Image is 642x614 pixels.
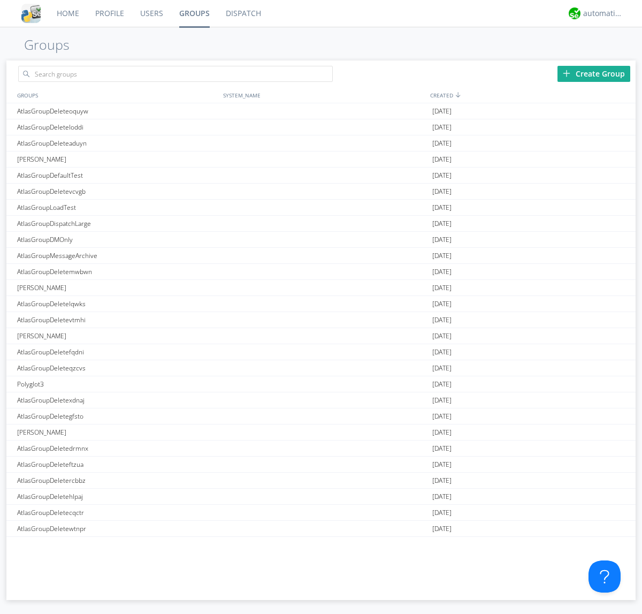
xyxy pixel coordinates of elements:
a: AtlasGroupDeletevcvgb[DATE] [6,184,636,200]
a: [PERSON_NAME][DATE] [6,151,636,168]
span: [DATE] [432,264,452,280]
span: [DATE] [432,232,452,248]
div: AtlasGroupDeletewtnpr [14,521,220,536]
span: [DATE] [432,392,452,408]
span: [DATE] [432,216,452,232]
div: [PERSON_NAME] [14,280,220,295]
a: AtlasGroupLoadTest[DATE] [6,200,636,216]
div: Create Group [557,66,630,82]
span: [DATE] [432,344,452,360]
div: GROUPS [14,87,218,103]
div: automation+atlas [583,8,623,19]
span: [DATE] [432,135,452,151]
span: [DATE] [432,280,452,296]
span: [DATE] [432,489,452,505]
a: AtlasGroupDeletegfsto[DATE] [6,408,636,425]
input: Search groups [18,66,333,82]
span: [DATE] [432,248,452,264]
span: [DATE] [432,184,452,200]
a: AtlasGroupDeletelqwks[DATE] [6,296,636,312]
a: [PERSON_NAME][DATE] [6,425,636,441]
a: AtlasGroupDeleteqzcvs[DATE] [6,360,636,376]
a: AtlasGroupDeleteftzua[DATE] [6,457,636,473]
div: AtlasGroupDeleteoquyw [14,103,220,119]
div: [PERSON_NAME] [14,151,220,167]
div: AtlasGroupDeletevcvgb [14,184,220,199]
span: [DATE] [432,376,452,392]
a: AtlasGroupDeleteoquyw[DATE] [6,103,636,119]
a: AtlasGroupDeletedrmnx[DATE] [6,441,636,457]
span: [DATE] [432,408,452,425]
div: AtlasGroupDeletemwbwn [14,264,220,279]
a: AtlasGroupDeletehlpaj[DATE] [6,489,636,505]
span: [DATE] [432,425,452,441]
span: [DATE] [432,473,452,489]
a: AtlasGroupDeletevtmhi[DATE] [6,312,636,328]
img: d2d01cd9b4174d08988066c6d424eccd [569,7,580,19]
a: AtlasGroupDeletemwbwn[DATE] [6,264,636,280]
a: AtlasGroupDeletewtnpr[DATE] [6,521,636,537]
div: AtlasGroupDeleteaduyn [14,135,220,151]
div: AtlasGroupDeletelqwks [14,296,220,312]
a: [PERSON_NAME][DATE] [6,328,636,344]
a: AtlasGroupDeletercbbz[DATE] [6,473,636,489]
div: AtlasGroupDeletevtmhi [14,312,220,328]
div: AtlasGroupDefaultTest [14,168,220,183]
span: [DATE] [432,200,452,216]
span: [DATE] [432,360,452,376]
a: AtlasGroupDeletecqctr[DATE] [6,505,636,521]
span: [DATE] [432,151,452,168]
a: AtlasGroupDeleteloddi[DATE] [6,119,636,135]
div: AtlasGroupDeleteloddi [14,119,220,135]
div: SYSTEM_NAME [220,87,427,103]
img: cddb5a64eb264b2086981ab96f4c1ba7 [21,4,41,23]
iframe: Toggle Customer Support [588,560,621,593]
span: [DATE] [432,521,452,537]
div: [PERSON_NAME] [14,425,220,440]
span: [DATE] [432,328,452,344]
span: [DATE] [432,168,452,184]
div: CREATED [427,87,636,103]
div: AtlasGroupDeleteftzua [14,457,220,472]
a: AtlasGroupDeletefqdni[DATE] [6,344,636,360]
span: [DATE] [432,296,452,312]
div: AtlasGroupDeletegfsto [14,408,220,424]
a: AtlasGroupDeletedzdfu[DATE] [6,537,636,553]
div: AtlasGroupDispatchLarge [14,216,220,231]
a: [PERSON_NAME][DATE] [6,280,636,296]
div: AtlasGroupDeletedrmnx [14,441,220,456]
div: AtlasGroupDeletecqctr [14,505,220,520]
a: AtlasGroupDefaultTest[DATE] [6,168,636,184]
span: [DATE] [432,505,452,521]
a: Polyglot3[DATE] [6,376,636,392]
div: Polyglot3 [14,376,220,392]
span: [DATE] [432,537,452,553]
span: [DATE] [432,312,452,328]
span: [DATE] [432,457,452,473]
a: AtlasGroupDeletexdnaj[DATE] [6,392,636,408]
div: AtlasGroupDeletefqdni [14,344,220,360]
div: [PERSON_NAME] [14,328,220,344]
a: AtlasGroupDispatchLarge[DATE] [6,216,636,232]
div: AtlasGroupDeletedzdfu [14,537,220,552]
span: [DATE] [432,103,452,119]
div: AtlasGroupMessageArchive [14,248,220,263]
a: AtlasGroupDeleteaduyn[DATE] [6,135,636,151]
img: plus.svg [563,70,570,77]
div: AtlasGroupDMOnly [14,232,220,247]
div: AtlasGroupDeletexdnaj [14,392,220,408]
a: AtlasGroupDMOnly[DATE] [6,232,636,248]
div: AtlasGroupDeletercbbz [14,473,220,488]
div: AtlasGroupDeletehlpaj [14,489,220,504]
span: [DATE] [432,441,452,457]
div: AtlasGroupDeleteqzcvs [14,360,220,376]
a: AtlasGroupMessageArchive[DATE] [6,248,636,264]
span: [DATE] [432,119,452,135]
div: AtlasGroupLoadTest [14,200,220,215]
